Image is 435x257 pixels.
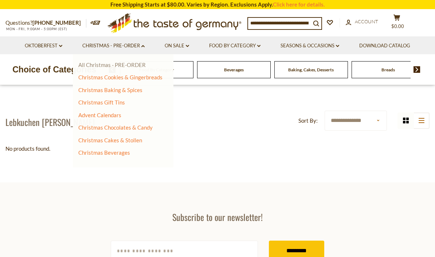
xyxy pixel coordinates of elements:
a: Christmas Beverages [78,149,130,156]
a: Download Catalog [359,42,410,50]
a: Advent Calendars [78,112,121,118]
div: No products found. [5,144,430,153]
a: Breads [381,67,395,72]
a: All Christmas - PRE-ORDER [78,62,146,68]
a: Christmas Cookies & Gingerbreads [78,74,162,80]
button: $0.00 [386,14,408,32]
a: Click here for details. [273,1,325,8]
a: Beverages [224,67,244,72]
a: Christmas Baking & Spices [78,87,142,93]
h3: Subscribe to our newsletter! [111,211,324,222]
a: On Sale [165,42,189,50]
a: Christmas Gift Tins [78,99,125,106]
a: Christmas Chocolates & Candy [78,124,153,131]
span: Account [355,19,378,24]
a: Baking, Cakes, Desserts [288,67,334,72]
h1: Lebkuchen [PERSON_NAME] [5,116,95,127]
a: Food By Category [209,42,260,50]
label: Sort By: [298,116,318,125]
a: Christmas - PRE-ORDER [82,42,145,50]
a: Oktoberfest [25,42,62,50]
span: $0.00 [391,23,404,29]
a: Christmas Cakes & Stollen [78,137,142,143]
a: Account [346,18,378,26]
span: MON - FRI, 9:00AM - 5:00PM (EST) [5,27,67,31]
p: Questions? [5,18,86,28]
a: Seasons & Occasions [281,42,339,50]
a: [PHONE_NUMBER] [32,19,81,26]
img: next arrow [414,66,420,73]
